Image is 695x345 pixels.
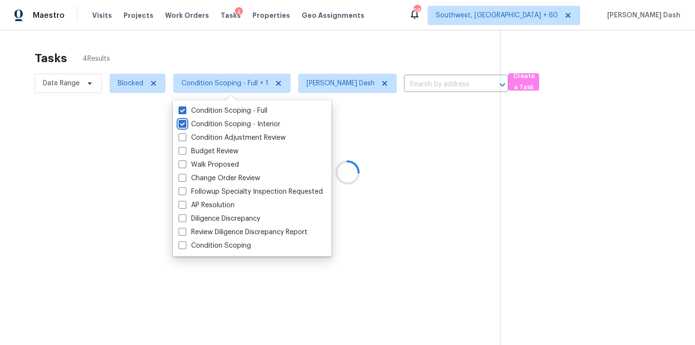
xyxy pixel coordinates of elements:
label: Condition Scoping - Full [179,106,267,116]
label: Change Order Review [179,173,260,183]
label: Condition Scoping - Interior [179,119,280,129]
label: Condition Adjustment Review [179,133,286,143]
label: Followup Specialty Inspection Requested [179,187,323,197]
label: Condition Scoping [179,241,251,251]
div: 583 [414,6,420,15]
label: Budget Review [179,146,238,156]
label: Walk Proposed [179,160,239,170]
label: Review Diligence Discrepancy Report [179,227,307,237]
label: AP Resolution [179,200,235,210]
label: Diligence Discrepancy [179,214,260,224]
div: 4 [235,7,243,17]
